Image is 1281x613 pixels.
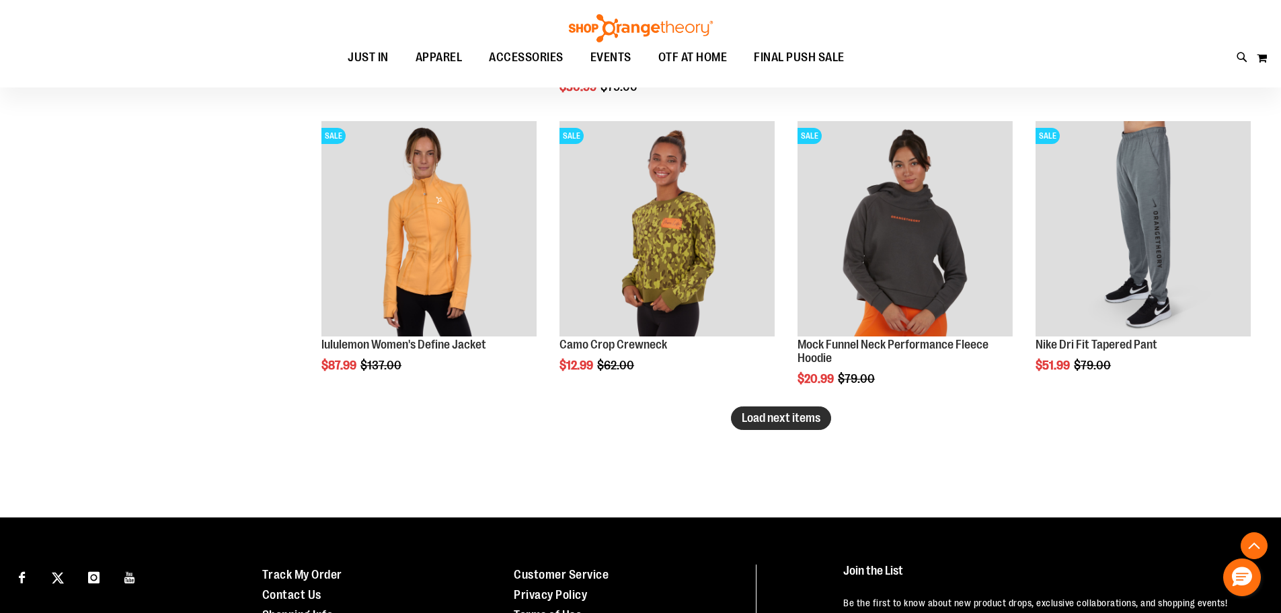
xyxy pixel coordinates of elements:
[262,568,342,581] a: Track My Order
[262,588,321,602] a: Contact Us
[798,121,1013,338] a: Product image for Mock Funnel Neck Performance Fleece HoodieSALE
[315,114,543,406] div: product
[798,338,988,365] a: Mock Funnel Neck Performance Fleece Hoodie
[82,565,106,588] a: Visit our Instagram page
[402,42,476,73] a: APPAREL
[334,42,402,73] a: JUST IN
[754,42,845,73] span: FINAL PUSH SALE
[838,372,877,386] span: $79.00
[798,372,836,386] span: $20.99
[1074,359,1113,372] span: $79.00
[597,359,636,372] span: $62.00
[321,359,358,372] span: $87.99
[731,406,831,430] button: Load next items
[1029,114,1257,406] div: product
[798,121,1013,336] img: Product image for Mock Funnel Neck Performance Fleece Hoodie
[843,596,1250,610] p: Be the first to know about new product drops, exclusive collaborations, and shopping events!
[559,359,595,372] span: $12.99
[1036,121,1251,336] img: Product image for Nike Dri Fit Tapered Pant
[348,42,389,73] span: JUST IN
[577,42,645,73] a: EVENTS
[645,42,741,73] a: OTF AT HOME
[843,565,1250,589] h4: Join the List
[1036,121,1251,338] a: Product image for Nike Dri Fit Tapered PantSALE
[118,565,142,588] a: Visit our Youtube page
[514,568,609,581] a: Customer Service
[791,114,1019,419] div: product
[360,359,403,372] span: $137.00
[489,42,564,73] span: ACCESSORIES
[1036,359,1072,372] span: $51.99
[559,128,584,144] span: SALE
[567,14,715,42] img: Shop Orangetheory
[475,42,577,73] a: ACCESSORIES
[1223,558,1261,596] button: Hello, have a question? Let’s chat.
[798,128,822,144] span: SALE
[321,121,537,338] a: Product image for lululemon Define JacketSALE
[590,42,631,73] span: EVENTS
[321,121,537,336] img: Product image for lululemon Define Jacket
[559,121,775,336] img: Product image for Camo Crop Crewneck
[559,338,667,351] a: Camo Crop Crewneck
[1036,338,1157,351] a: Nike Dri Fit Tapered Pant
[559,121,775,338] a: Product image for Camo Crop CrewneckSALE
[10,565,34,588] a: Visit our Facebook page
[1241,532,1268,559] button: Back To Top
[416,42,463,73] span: APPAREL
[321,338,486,351] a: lululemon Women's Define Jacket
[52,572,64,584] img: Twitter
[740,42,858,73] a: FINAL PUSH SALE
[514,588,587,602] a: Privacy Policy
[742,411,820,425] span: Load next items
[658,42,728,73] span: OTF AT HOME
[553,114,781,406] div: product
[321,128,346,144] span: SALE
[1036,128,1060,144] span: SALE
[46,565,70,588] a: Visit our X page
